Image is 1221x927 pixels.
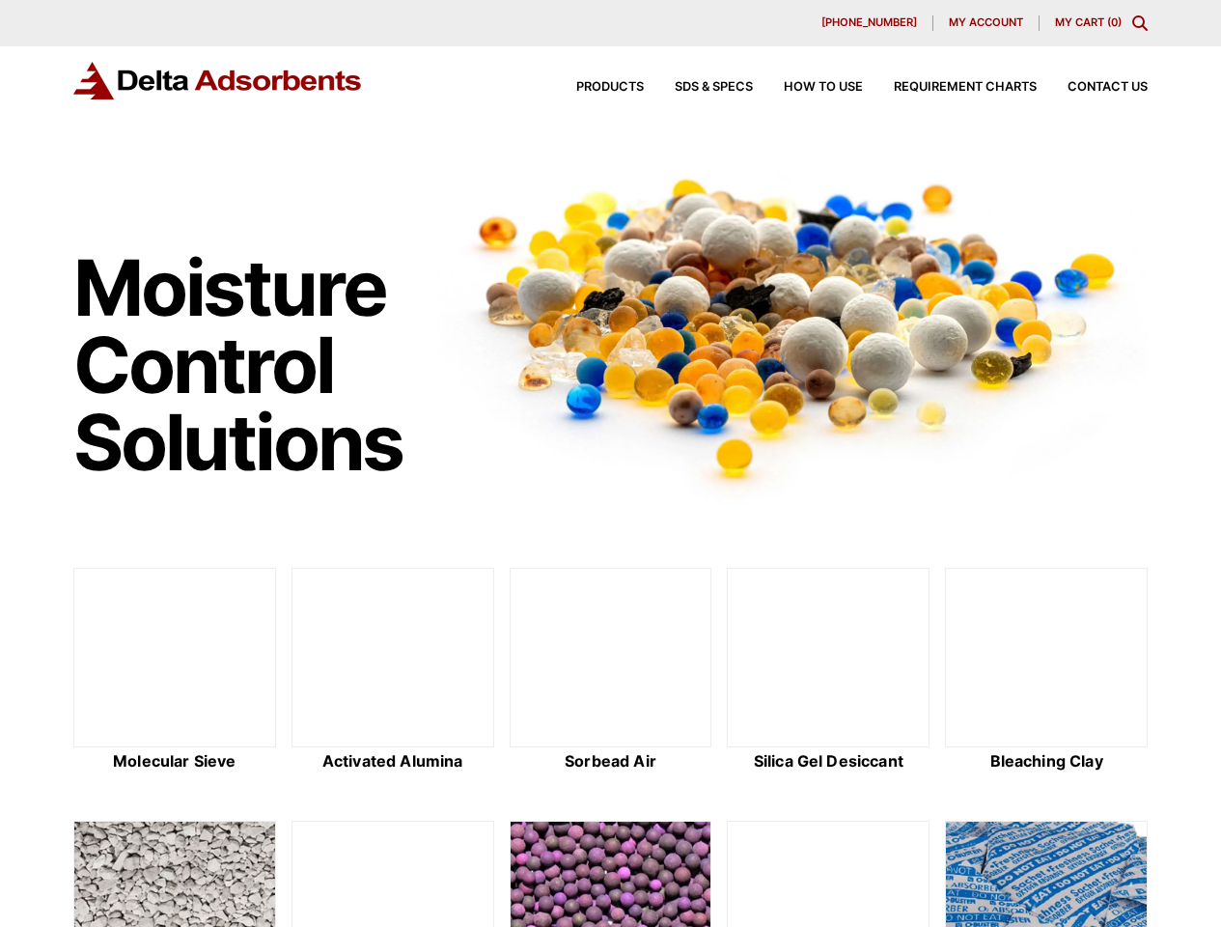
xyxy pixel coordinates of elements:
h2: Silica Gel Desiccant [727,752,930,771]
span: How to Use [784,81,863,94]
span: SDS & SPECS [675,81,753,94]
div: Toggle Modal Content [1132,15,1148,31]
h1: Moisture Control Solutions [73,249,418,481]
span: Contact Us [1068,81,1148,94]
a: My account [933,15,1040,31]
a: SDS & SPECS [644,81,753,94]
span: 0 [1111,15,1118,29]
span: [PHONE_NUMBER] [821,17,917,28]
span: My account [949,17,1023,28]
a: My Cart (0) [1055,15,1122,29]
a: How to Use [753,81,863,94]
a: [PHONE_NUMBER] [806,15,933,31]
a: Activated Alumina [291,568,494,773]
span: Products [576,81,644,94]
img: Image [436,146,1148,506]
a: Contact Us [1037,81,1148,94]
h2: Bleaching Clay [945,752,1148,771]
a: Molecular Sieve [73,568,276,773]
a: Silica Gel Desiccant [727,568,930,773]
span: Requirement Charts [894,81,1037,94]
a: Requirement Charts [863,81,1037,94]
img: Delta Adsorbents [73,62,363,99]
h2: Sorbead Air [510,752,712,771]
a: Products [545,81,644,94]
h2: Molecular Sieve [73,752,276,771]
a: Bleaching Clay [945,568,1148,773]
a: Sorbead Air [510,568,712,773]
h2: Activated Alumina [291,752,494,771]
